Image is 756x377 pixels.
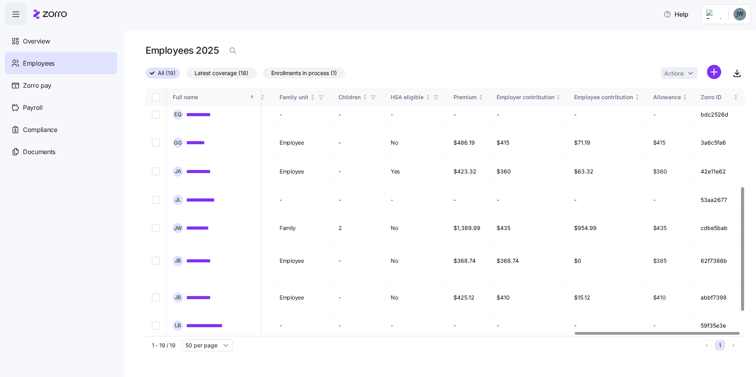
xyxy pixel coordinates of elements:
th: Family unitNot sorted [273,88,332,106]
span: Family [280,224,295,232]
span: Latest coverage (18) [195,68,248,78]
td: - [490,314,568,337]
th: HSA eligibleNot sorted [384,88,447,106]
td: 59f35e3e [694,314,745,337]
th: Employer contributionNot sorted [490,88,568,106]
button: Actions [661,67,697,79]
span: - [391,111,393,119]
input: Select record 10 [152,168,160,175]
input: Select record 11 [152,196,160,204]
span: J B [175,295,181,300]
span: All (19) [158,68,176,78]
img: Employer logo [706,9,722,19]
th: AllowanceNot sorted [647,88,695,106]
th: Zorro IDNot sorted [694,88,745,106]
div: Zorro ID [701,93,732,102]
button: Help [657,6,695,22]
span: No [391,224,398,232]
span: J A [175,169,181,174]
td: - [332,159,384,184]
div: Not sorted [310,94,316,100]
span: $435 [653,224,667,232]
span: No [391,257,398,265]
td: $71.19 [568,126,647,159]
span: Employees [23,58,55,68]
span: No [391,294,398,302]
td: - [568,103,647,126]
span: Employee [280,139,304,147]
span: Actions [664,71,684,76]
input: Select record 13 [152,257,160,265]
span: L B [175,323,181,328]
a: Zorro pay [5,74,117,96]
input: Select record 12 [152,224,160,232]
span: E Q [174,112,181,117]
div: Not sorted [478,94,484,100]
svg: add icon [707,65,721,79]
span: - [280,111,282,119]
th: PremiumNot sorted [447,88,490,106]
span: Overview [23,36,50,46]
div: Full name [173,93,248,102]
td: - [447,103,490,126]
input: Select record 14 [152,294,160,302]
input: Select record 15 [152,322,160,330]
div: Not sorted [733,94,739,100]
a: Overview [5,30,117,52]
td: $368.74 [490,240,568,281]
button: Previous page [701,340,712,351]
span: $415 [653,139,665,147]
span: - [391,196,393,204]
td: - [447,314,490,337]
a: Payroll [5,96,117,119]
span: Employee [280,257,304,265]
th: ChildrenNot sorted [332,88,384,106]
div: Not sorted [682,94,688,100]
a: Documents [5,141,117,163]
span: - [280,196,282,204]
button: Next page [728,340,739,351]
td: $954.99 [568,216,647,240]
td: 53aa2677 [694,184,745,216]
span: 2 [338,224,342,232]
span: - [653,322,656,330]
div: Sorted ascending [249,94,255,100]
div: Children [338,93,361,102]
td: 62f7386b [694,240,745,281]
th: Full nameSorted ascending [166,88,261,106]
input: Select record 9 [152,139,160,147]
span: $410 [653,294,666,302]
button: 1 [715,340,725,351]
div: HSA eligible [391,93,423,102]
span: $360 [653,168,667,175]
td: - [490,184,568,216]
td: $63.32 [568,159,647,184]
td: - [332,314,384,337]
span: Employee [280,168,304,175]
input: Select all records [152,93,160,101]
span: J W [174,226,182,231]
td: - [332,184,384,216]
td: $368.74 [447,240,490,281]
div: Employee contribution [574,93,633,102]
td: - [332,103,384,126]
td: $360 [490,159,568,184]
td: - [568,184,647,216]
td: - [447,184,490,216]
div: Family unit [280,93,308,102]
span: - [280,322,282,330]
span: 1 - 19 / 19 [152,341,176,349]
a: Employees [5,52,117,74]
div: Employer contribution [497,93,554,102]
div: Not sorted [425,94,431,100]
span: - [653,196,656,204]
span: Employee [280,294,304,302]
td: $486.19 [447,126,490,159]
td: $425.12 [447,281,490,314]
span: G G [174,140,182,145]
td: abbf7398 [694,281,745,314]
div: Not sorted [635,94,640,100]
td: $415 [490,126,568,159]
span: Zorro pay [23,81,51,90]
td: $410 [490,281,568,314]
